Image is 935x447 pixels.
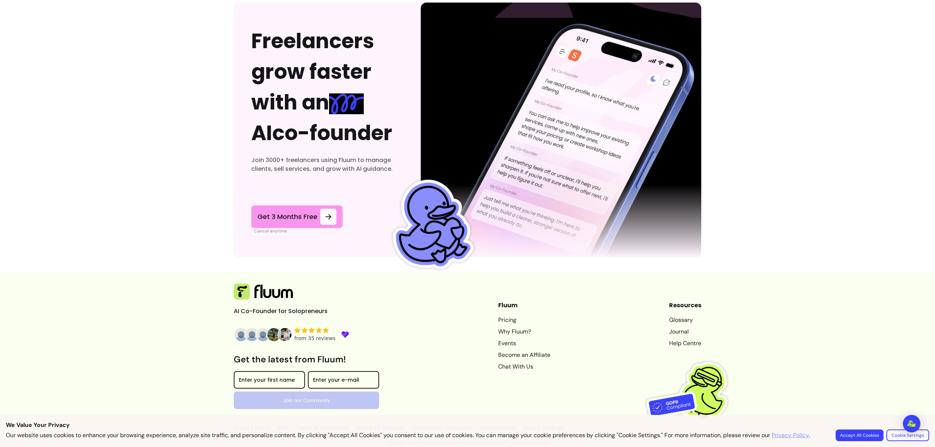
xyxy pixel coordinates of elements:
[669,316,701,324] a: Glossary
[6,421,929,429] p: We Value Your Privacy
[234,284,293,300] img: Fluum Logo
[6,431,810,440] p: Our website uses cookies to enhance your browsing experience, analyze site traffic, and personali...
[272,119,392,147] span: co-founder
[498,301,550,310] header: Fluum
[646,347,738,438] img: Fluum is GDPR compliant
[234,354,379,365] h3: Get the latest from Fluum!
[669,301,701,310] header: Resources
[498,362,550,371] a: Chat With Us
[886,429,929,441] button: Cookie Settings
[836,429,884,441] button: Accept All Cookies
[498,316,550,324] a: Pricing
[313,378,374,385] input: Enter your e-mail
[329,93,364,114] img: spring Blue
[234,307,343,316] p: AI Co-Founder for Solopreneurs
[376,172,484,279] img: Fluum Duck sticker
[903,415,920,432] div: Open Intercom Messenger
[254,228,343,234] p: Cancel anytime
[669,339,701,348] a: Help Centre
[239,378,300,385] input: Enter your first name
[772,431,809,440] a: Privacy Policy
[251,156,403,173] h3: Join 3000+ freelancers using Fluum to manage clients, sell services, and grow with AI guidance.
[251,26,403,149] h2: Freelancers grow faster with an AI
[669,327,701,336] a: Journal
[498,327,550,336] a: Why Fluum?
[498,339,550,348] a: Events
[421,3,701,257] img: Phone
[257,212,317,222] span: Get 3 Months Free
[251,205,343,228] a: Get 3 Months Free
[498,351,550,359] a: Become an Affiliate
